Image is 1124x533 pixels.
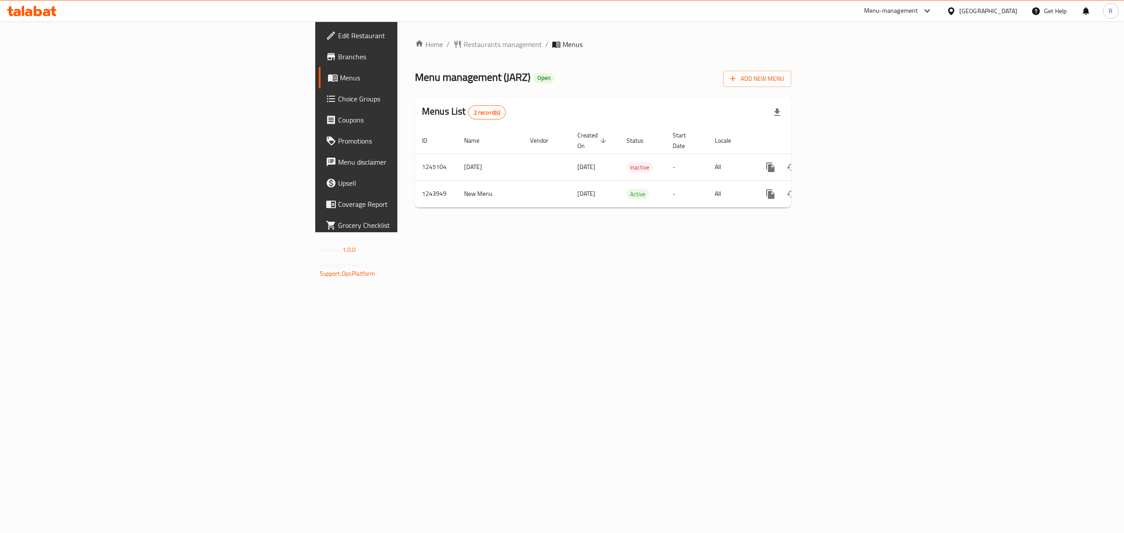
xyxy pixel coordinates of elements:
[545,39,548,50] li: /
[767,102,788,123] div: Export file
[468,105,506,119] div: Total records count
[673,130,697,151] span: Start Date
[530,135,560,146] span: Vendor
[338,220,496,230] span: Grocery Checklist
[627,135,655,146] span: Status
[338,178,496,188] span: Upsell
[422,105,506,119] h2: Menus List
[534,73,554,83] div: Open
[760,184,781,205] button: more
[415,127,851,208] table: enhanced table
[319,215,503,236] a: Grocery Checklist
[562,39,583,50] span: Menus
[715,135,742,146] span: Locale
[577,161,595,173] span: [DATE]
[760,157,781,178] button: more
[319,194,503,215] a: Coverage Report
[319,151,503,173] a: Menu disclaimer
[708,180,753,207] td: All
[415,39,791,50] nav: breadcrumb
[577,188,595,199] span: [DATE]
[338,199,496,209] span: Coverage Report
[666,180,708,207] td: -
[464,135,491,146] span: Name
[319,173,503,194] a: Upsell
[753,127,851,154] th: Actions
[342,244,356,256] span: 1.0.0
[320,259,360,270] span: Get support on:
[666,154,708,180] td: -
[319,130,503,151] a: Promotions
[338,30,496,41] span: Edit Restaurant
[468,108,506,117] span: 2 record(s)
[534,74,554,82] span: Open
[627,189,649,199] span: Active
[959,6,1017,16] div: [GEOGRAPHIC_DATA]
[319,25,503,46] a: Edit Restaurant
[577,130,609,151] span: Created On
[338,157,496,167] span: Menu disclaimer
[1109,6,1113,16] span: R
[338,136,496,146] span: Promotions
[781,157,802,178] button: Change Status
[319,109,503,130] a: Coupons
[320,268,375,279] a: Support.OpsPlatform
[319,88,503,109] a: Choice Groups
[723,71,791,87] button: Add New Menu
[338,115,496,125] span: Coupons
[730,73,784,84] span: Add New Menu
[340,72,496,83] span: Menus
[864,6,918,16] div: Menu-management
[627,162,653,173] span: Inactive
[338,51,496,62] span: Branches
[708,154,753,180] td: All
[319,67,503,88] a: Menus
[319,46,503,67] a: Branches
[338,94,496,104] span: Choice Groups
[320,244,341,256] span: Version:
[781,184,802,205] button: Change Status
[422,135,439,146] span: ID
